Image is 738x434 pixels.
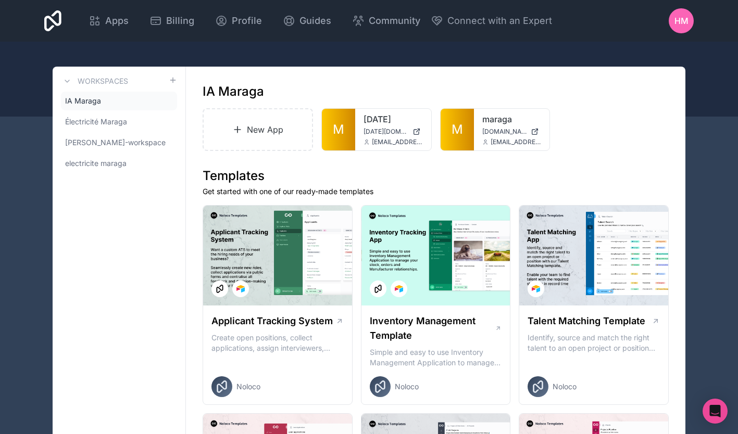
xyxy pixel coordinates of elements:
p: Simple and easy to use Inventory Management Application to manage your stock, orders and Manufact... [370,347,502,368]
a: Workspaces [61,75,128,87]
span: Noloco [395,381,419,392]
img: Airtable Logo [532,285,540,293]
span: electricite maraga [65,158,127,169]
p: Get started with one of our ready-made templates [203,186,669,197]
span: Électricité Maraga [65,117,127,127]
a: [DATE][DOMAIN_NAME] [364,127,423,136]
a: New App [203,108,313,151]
img: Airtable Logo [236,285,245,293]
h1: Inventory Management Template [370,314,495,343]
span: Apps [105,14,129,28]
a: [DOMAIN_NAME] [482,127,542,136]
span: Noloco [553,381,577,392]
a: Community [344,9,429,32]
a: M [441,109,474,150]
span: M [333,121,344,138]
a: Électricité Maraga [61,112,177,131]
a: Guides [274,9,340,32]
img: Airtable Logo [395,285,403,293]
a: M [322,109,355,150]
a: [DATE] [364,113,423,125]
span: [DATE][DOMAIN_NAME] [364,127,408,136]
span: [EMAIL_ADDRESS][DOMAIN_NAME] [372,138,423,146]
span: Connect with an Expert [447,14,552,28]
a: maraga [482,113,542,125]
a: IA Maraga [61,92,177,110]
span: IA Maraga [65,96,101,106]
h1: Talent Matching Template [528,314,645,328]
button: Connect with an Expert [431,14,552,28]
span: Noloco [236,381,260,392]
a: Apps [80,9,137,32]
span: HM [674,15,689,27]
a: Billing [141,9,203,32]
span: Profile [232,14,262,28]
span: Community [369,14,420,28]
span: M [452,121,463,138]
h1: Templates [203,168,669,184]
span: Guides [299,14,331,28]
h3: Workspaces [78,76,128,86]
span: [DOMAIN_NAME] [482,127,527,136]
a: electricite maraga [61,154,177,173]
h1: Applicant Tracking System [211,314,333,328]
span: Billing [166,14,194,28]
h1: IA Maraga [203,83,264,100]
a: Profile [207,9,270,32]
div: Open Intercom Messenger [703,399,728,424]
p: Create open positions, collect applications, assign interviewers, centralise candidate feedback a... [211,333,344,353]
p: Identify, source and match the right talent to an open project or position with our Talent Matchi... [528,333,660,353]
a: [PERSON_NAME]-workspace [61,133,177,152]
span: [EMAIL_ADDRESS][DOMAIN_NAME] [491,138,542,146]
span: [PERSON_NAME]-workspace [65,137,166,148]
